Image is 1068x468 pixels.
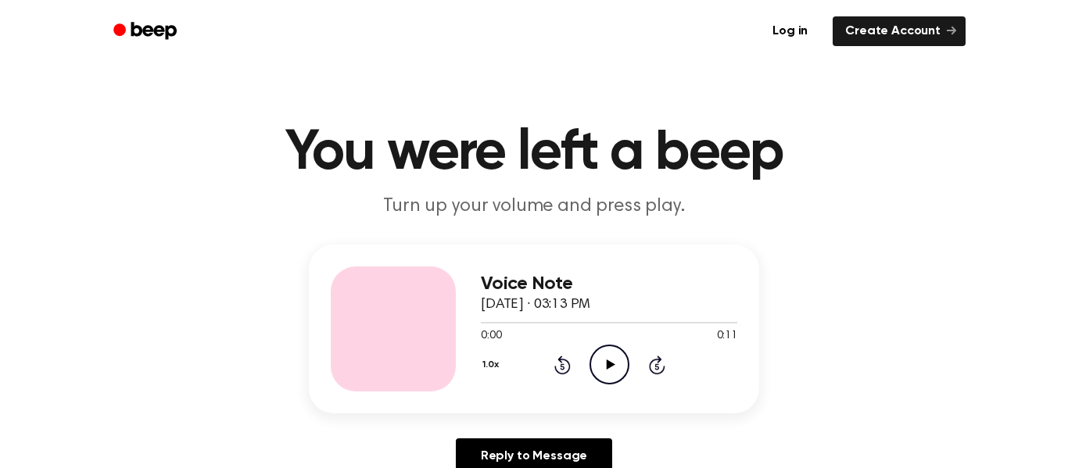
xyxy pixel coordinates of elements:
a: Log in [757,13,823,49]
h3: Voice Note [481,273,737,295]
button: 1.0x [481,352,504,378]
h1: You were left a beep [134,125,934,181]
a: Create Account [833,16,966,46]
span: [DATE] · 03:13 PM [481,298,590,312]
a: Beep [102,16,191,47]
p: Turn up your volume and press play. [234,194,834,220]
span: 0:00 [481,328,501,345]
span: 0:11 [717,328,737,345]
